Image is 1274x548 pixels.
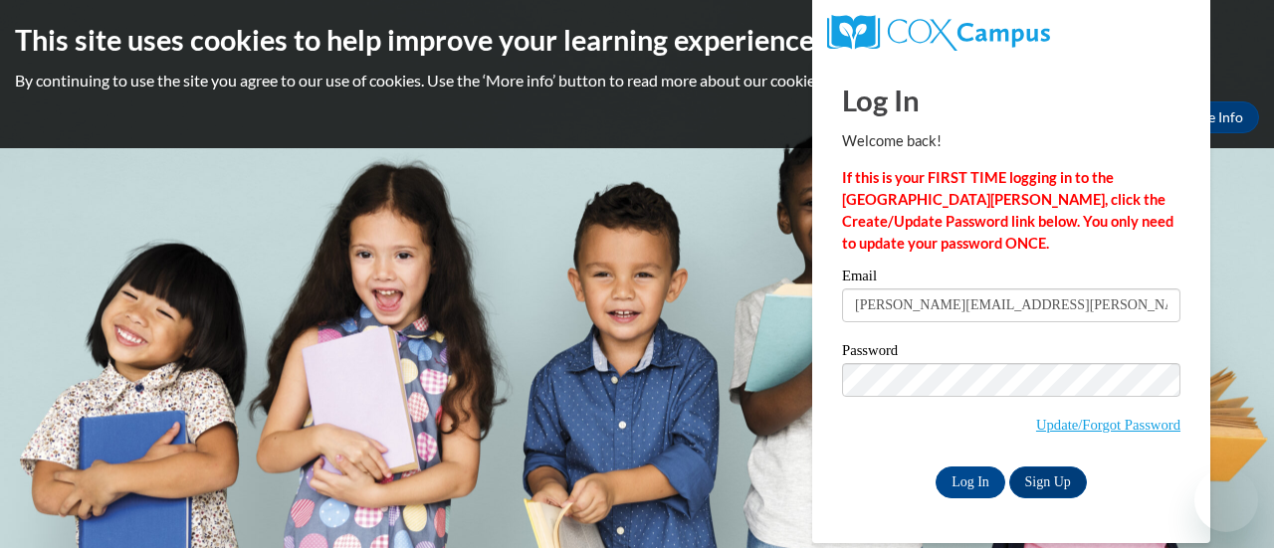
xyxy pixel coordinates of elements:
[1036,417,1180,433] a: Update/Forgot Password
[1166,101,1259,133] a: More Info
[842,169,1173,252] strong: If this is your FIRST TIME logging in to the [GEOGRAPHIC_DATA][PERSON_NAME], click the Create/Upd...
[842,269,1180,288] label: Email
[1194,468,1258,532] iframe: Button to launch messaging window
[842,80,1180,120] h1: Log In
[15,20,1259,60] h2: This site uses cookies to help improve your learning experience.
[827,15,1050,51] img: COX Campus
[15,70,1259,91] p: By continuing to use the site you agree to our use of cookies. Use the ‘More info’ button to read...
[842,130,1180,152] p: Welcome back!
[842,343,1180,363] label: Password
[1009,466,1087,498] a: Sign Up
[936,466,1005,498] input: Log In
